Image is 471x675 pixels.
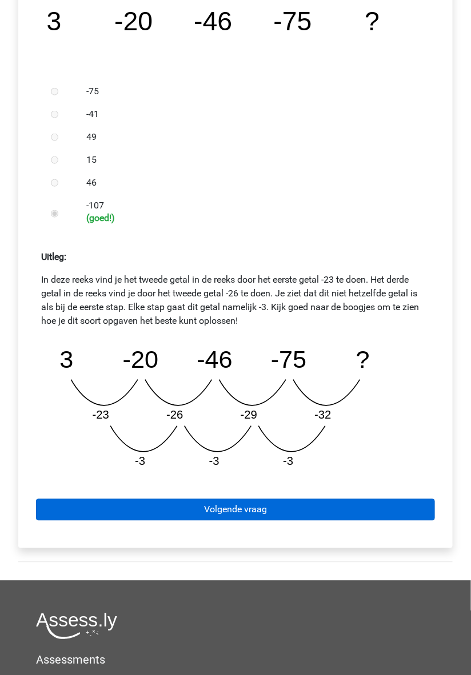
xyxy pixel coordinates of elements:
label: 49 [86,130,416,144]
tspan: -20 [114,6,153,36]
tspan: -46 [197,346,232,373]
label: 15 [86,153,416,167]
strong: Uitleg: [41,252,66,263]
tspan: ? [365,6,380,36]
tspan: -32 [314,409,331,421]
tspan: -3 [209,455,219,468]
h6: (goed!) [86,212,416,223]
tspan: -20 [123,346,158,373]
label: -75 [86,85,416,98]
tspan: -75 [271,346,306,373]
tspan: 3 [59,346,73,373]
tspan: -75 [274,6,312,36]
tspan: ? [356,346,370,373]
img: Assessly logo [36,613,117,640]
tspan: -26 [166,409,183,421]
label: -41 [86,107,416,121]
tspan: -46 [194,6,232,36]
label: -107 [86,199,416,223]
p: In deze reeks vind je het tweede getal in de reeks door het eerste getal -23 te doen. Het derde g... [41,274,430,328]
h5: Assessments [36,653,435,667]
tspan: 3 [47,6,62,36]
tspan: -3 [135,455,145,468]
tspan: -3 [283,455,293,468]
tspan: -23 [93,409,109,421]
label: 46 [86,176,416,190]
tspan: -29 [241,409,257,421]
a: Volgende vraag [36,499,435,521]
